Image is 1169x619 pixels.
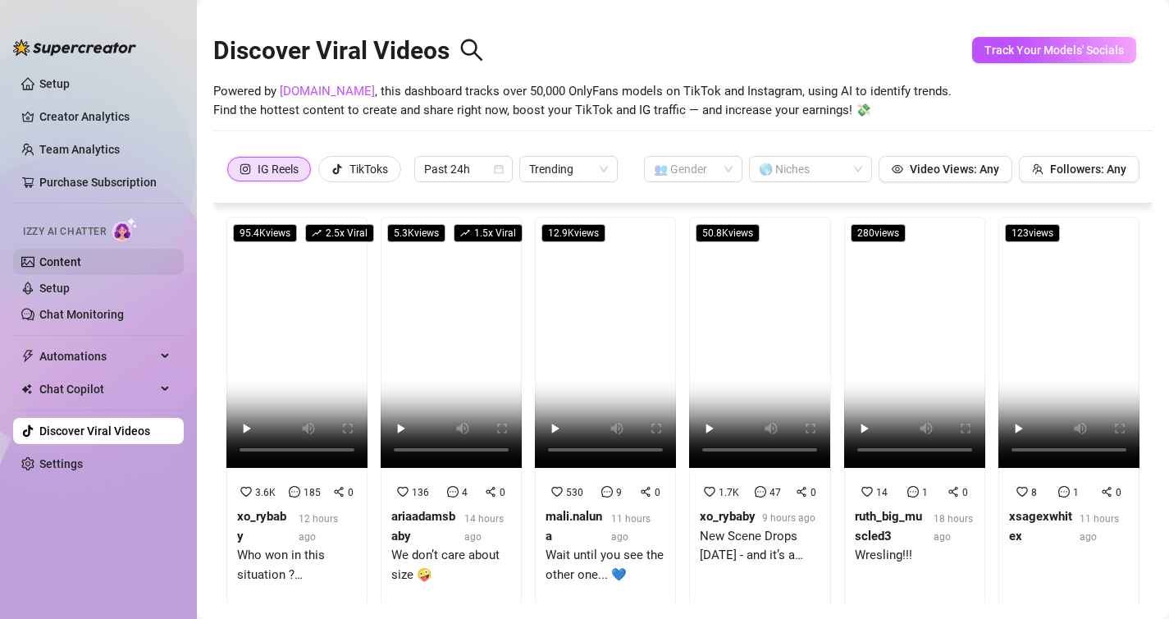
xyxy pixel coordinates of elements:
a: 50.8Kviews1.7K470xo_rybaby9 hours agoNew Scene Drops [DATE] - and it’s a First for us hehe!! 🔗 in... [689,217,830,608]
span: share-alt [796,486,807,497]
a: Chat Monitoring [39,308,124,321]
span: share-alt [948,486,959,497]
div: We don’t care about size 🤪 [391,546,511,585]
span: 0 [962,487,968,498]
span: 2.5 x Viral [305,224,374,242]
a: Setup [39,282,70,295]
strong: xsagexwhitex [1009,509,1072,543]
span: heart [240,486,252,497]
span: share-alt [640,486,651,497]
span: 1.7K [719,487,739,498]
span: message [447,486,459,497]
span: heart [861,486,873,497]
span: 9 [616,487,622,498]
div: Wait until you see the other one... 💙 [546,546,665,585]
a: Team Analytics [39,143,120,156]
span: 1.5 x Viral [454,224,523,242]
span: Izzy AI Chatter [23,224,106,240]
img: Chat Copilot [21,383,32,395]
a: 12.9Kviews53090mali.naluna11 hours agoWait until you see the other one... 💙 [535,217,676,608]
strong: xo_rybaby [700,509,756,524]
span: rise [460,228,470,238]
a: [DOMAIN_NAME] [280,84,375,99]
span: heart [397,486,409,497]
span: 95.4K views [233,224,297,242]
span: rise [312,228,322,238]
div: Wresling!!! [855,546,975,566]
a: Discover Viral Videos [39,424,150,438]
a: Settings [39,457,83,470]
span: 0 [811,487,816,498]
span: share-alt [485,486,496,497]
img: logo-BBDzfeDw.svg [13,39,136,56]
span: Track Your Models' Socials [984,44,1124,57]
span: heart [1016,486,1028,497]
span: 14 [876,487,888,498]
strong: ariaadamsbaby [391,509,455,543]
div: IG Reels [258,157,299,181]
span: 18 hours ago [934,513,973,543]
a: 5.3Kviewsrise1.5x Viral13640ariaadamsbaby14 hours agoWe don’t care about size 🤪 [381,217,522,608]
span: 11 hours ago [611,513,651,543]
strong: xo_rybaby [237,509,286,543]
img: AI Chatter [112,218,138,241]
span: message [601,486,613,497]
span: 3.6K [255,487,276,498]
span: heart [551,486,563,497]
button: Video Views: Any [879,156,1012,182]
span: share-alt [1101,486,1112,497]
strong: mali.naluna [546,509,602,543]
span: 136 [412,487,429,498]
a: 95.4Kviewsrise2.5x Viral3.6K1850xo_rybaby12 hours agoWho won in this situation ? @xo_rybaby @fitk... [226,217,368,608]
span: tik-tok [331,163,343,175]
span: 5.3K views [387,224,445,242]
span: 0 [1116,487,1121,498]
span: heart [704,486,715,497]
span: instagram [240,163,251,175]
button: Followers: Any [1019,156,1139,182]
span: eye [892,163,903,175]
span: 50.8K views [696,224,760,242]
span: 185 [304,487,321,498]
span: 47 [769,487,781,498]
span: 1 [922,487,928,498]
span: Trending [529,157,608,181]
span: 9 hours ago [762,512,815,524]
a: 123views810xsagexwhitex11 hours ago [998,217,1139,608]
span: Video Views: Any [910,163,999,176]
span: Chat Copilot [39,376,156,402]
span: 1 [1073,487,1079,498]
span: 12.9K views [541,224,605,242]
span: Followers: Any [1050,163,1126,176]
a: 280views1410ruth_big_muscled318 hours agoWresling!!! [844,217,985,608]
span: thunderbolt [21,350,34,363]
span: 0 [655,487,660,498]
span: 280 views [851,224,906,242]
span: 11 hours ago [1080,513,1119,543]
span: 123 views [1005,224,1060,242]
div: TikToks [349,157,388,181]
span: Powered by , this dashboard tracks over 50,000 OnlyFans models on TikTok and Instagram, using AI ... [213,82,952,121]
span: 8 [1031,487,1037,498]
a: Purchase Subscription [39,169,171,195]
div: Who won in this situation ? @xo_rybaby @fitkaitlynxoxo @victoria.lit.officially @ethan.victoria_bts [237,546,357,585]
span: Automations [39,343,156,369]
a: Content [39,255,81,268]
div: New Scene Drops [DATE] - and it’s a First for us hehe!! 🔗 in Bio!! [700,527,820,566]
button: Track Your Models' Socials [972,37,1136,63]
h2: Discover Viral Videos [213,35,484,66]
span: 12 hours ago [299,513,338,543]
strong: ruth_big_muscled3 [855,509,922,543]
span: share-alt [333,486,345,497]
span: Past 24h [424,157,503,181]
span: calendar [494,164,504,174]
span: message [907,486,919,497]
span: 530 [566,487,583,498]
span: message [755,486,766,497]
a: Creator Analytics [39,103,171,130]
span: 14 hours ago [464,513,504,543]
span: message [1058,486,1070,497]
a: Setup [39,77,70,90]
span: message [289,486,300,497]
span: team [1032,163,1043,175]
